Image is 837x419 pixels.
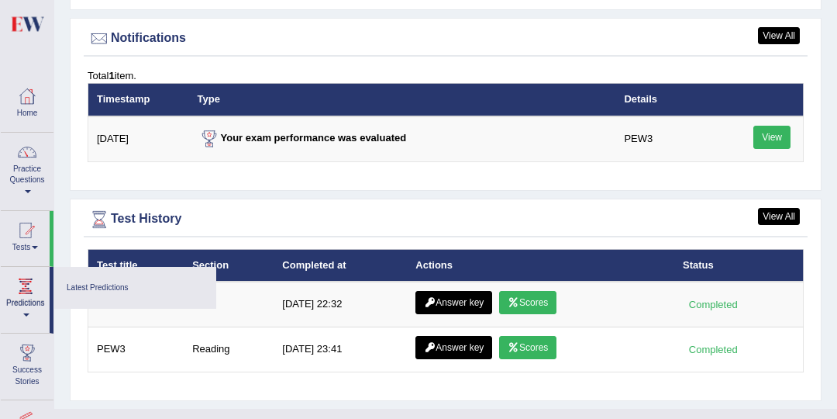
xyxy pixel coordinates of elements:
[61,275,208,302] a: Latest Predictions
[88,116,189,162] td: [DATE]
[1,267,50,328] a: Predictions
[274,249,407,282] th: Completed at
[415,291,492,314] a: Answer key
[499,291,556,314] a: Scores
[198,132,407,144] strong: Your exam performance was evaluated
[683,341,743,358] div: Completed
[1,77,53,127] a: Home
[184,282,274,327] td: All
[189,83,616,116] th: Type
[274,327,407,372] td: [DATE] 23:41
[184,327,274,372] td: Reading
[88,249,184,282] th: Test title
[758,27,800,44] a: View All
[758,208,800,225] a: View All
[88,68,804,83] div: Total item.
[407,249,674,282] th: Actions
[683,296,743,313] div: Completed
[88,327,184,372] td: PEW3
[88,208,804,231] div: Test History
[499,336,556,359] a: Scores
[615,116,710,162] td: PEW3
[1,211,50,261] a: Tests
[415,336,492,359] a: Answer key
[184,249,274,282] th: Section
[274,282,407,327] td: [DATE] 22:32
[88,27,804,50] div: Notifications
[1,133,53,206] a: Practice Questions
[88,83,189,116] th: Timestamp
[1,334,53,395] a: Success Stories
[674,249,804,282] th: Status
[108,70,114,81] b: 1
[615,83,710,116] th: Details
[753,126,790,149] a: View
